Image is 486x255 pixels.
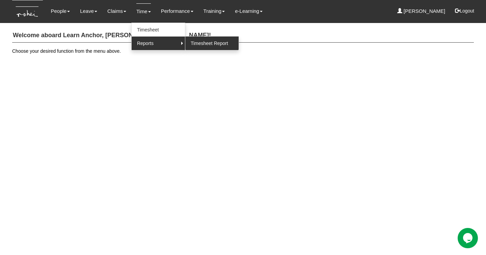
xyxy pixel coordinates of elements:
[136,3,151,19] a: Time
[450,3,479,19] button: Logout
[185,37,239,50] a: Timesheet Report
[132,23,185,37] a: Timesheet
[12,0,43,23] img: KTs7HI1dOZG7tu7pUkOpGGQAiEQAiEQAj0IhBB1wtXDg6BEAiBEAiBEAiB4RGIoBtemSRFIRACIRACIRACIdCLQARdL1w5OAR...
[12,29,474,43] h4: Welcome aboard Learn Anchor, [PERSON_NAME] [PERSON_NAME]!
[132,37,185,50] a: Reports
[107,3,126,19] a: Claims
[51,3,70,19] a: People
[161,3,193,19] a: Performance
[397,3,446,19] a: [PERSON_NAME]
[458,228,479,248] iframe: chat widget
[80,3,97,19] a: Leave
[204,3,225,19] a: Training
[12,48,474,54] p: Choose your desired function from the menu above.
[235,3,263,19] a: e-Learning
